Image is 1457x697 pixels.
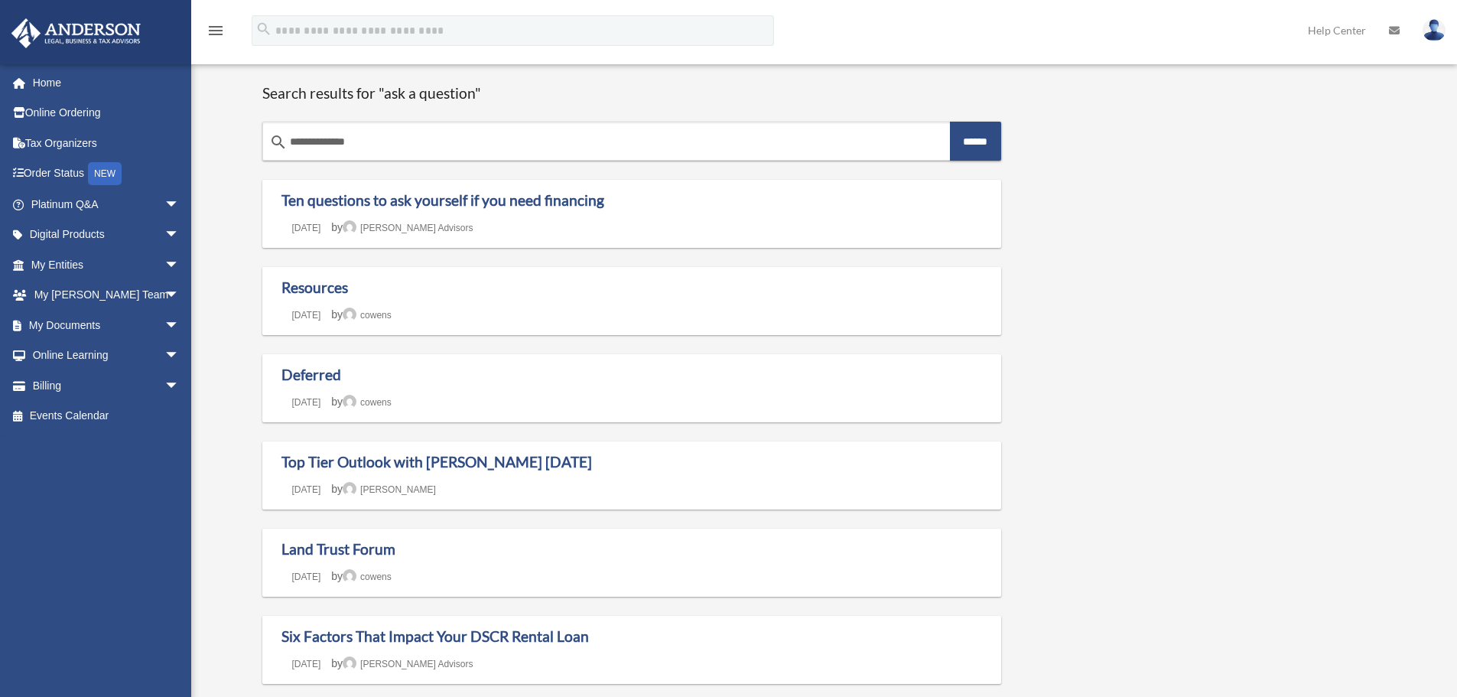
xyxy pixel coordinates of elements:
[281,310,332,321] a: [DATE]
[164,280,195,311] span: arrow_drop_down
[262,84,1002,103] h1: Search results for "ask a question"
[164,220,195,251] span: arrow_drop_down
[11,67,195,98] a: Home
[207,27,225,40] a: menu
[11,280,203,311] a: My [PERSON_NAME] Teamarrow_drop_down
[331,308,391,321] span: by
[343,397,392,408] a: cowens
[164,249,195,281] span: arrow_drop_down
[11,401,203,432] a: Events Calendar
[281,191,604,209] a: Ten questions to ask yourself if you need financing
[343,484,436,495] a: [PERSON_NAME]
[207,21,225,40] i: menu
[164,340,195,372] span: arrow_drop_down
[331,483,436,495] span: by
[11,158,203,190] a: Order StatusNEW
[269,133,288,151] i: search
[343,659,473,669] a: [PERSON_NAME] Advisors
[11,128,203,158] a: Tax Organizers
[331,396,391,408] span: by
[11,249,203,280] a: My Entitiesarrow_drop_down
[164,310,195,341] span: arrow_drop_down
[281,572,332,582] a: [DATE]
[11,310,203,340] a: My Documentsarrow_drop_down
[255,21,272,37] i: search
[164,189,195,220] span: arrow_drop_down
[88,162,122,185] div: NEW
[281,278,348,296] a: Resources
[281,484,332,495] a: [DATE]
[281,366,341,383] a: Deferred
[331,570,391,582] span: by
[343,572,392,582] a: cowens
[331,657,473,669] span: by
[343,223,473,233] a: [PERSON_NAME] Advisors
[281,397,332,408] a: [DATE]
[343,310,392,321] a: cowens
[331,221,473,233] span: by
[11,340,203,371] a: Online Learningarrow_drop_down
[7,18,145,48] img: Anderson Advisors Platinum Portal
[11,98,203,129] a: Online Ordering
[164,370,195,402] span: arrow_drop_down
[281,453,592,471] a: Top Tier Outlook with [PERSON_NAME] [DATE]
[281,659,332,669] a: [DATE]
[11,189,203,220] a: Platinum Q&Aarrow_drop_down
[281,627,589,645] a: Six Factors That Impact Your DSCR Rental Loan
[281,223,332,233] a: [DATE]
[11,220,203,250] a: Digital Productsarrow_drop_down
[1423,19,1446,41] img: User Pic
[11,370,203,401] a: Billingarrow_drop_down
[281,540,395,558] a: Land Trust Forum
